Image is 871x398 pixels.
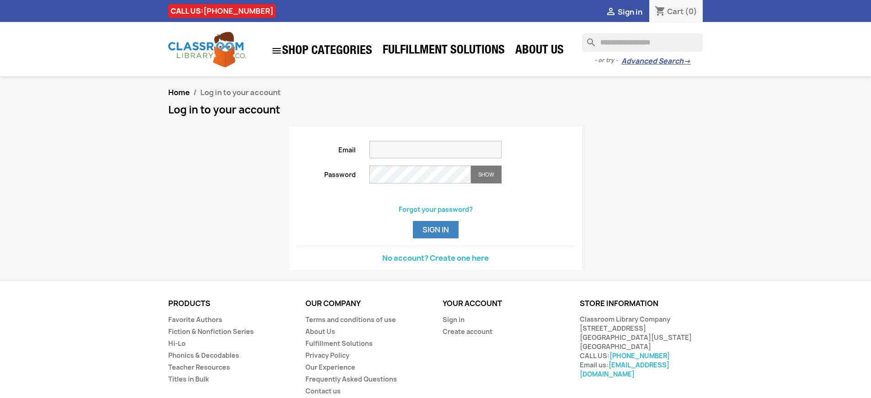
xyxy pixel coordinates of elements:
a: Terms and conditions of use [305,315,396,324]
a: Fulfillment Solutions [378,42,509,60]
a: About Us [305,327,335,336]
a: About Us [511,42,568,60]
label: Password [290,166,363,179]
div: CALL US: [168,4,276,18]
a: Fiction & Nonfiction Series [168,327,254,336]
a: Phonics & Decodables [168,351,239,360]
a: Create account [443,327,492,336]
a:  Sign in [605,7,642,17]
a: No account? Create one here [382,253,489,263]
span: Sign in [618,7,642,17]
p: Products [168,300,292,308]
a: Titles in Bulk [168,375,209,383]
i:  [271,45,282,56]
i: shopping_cart [655,6,666,17]
h1: Log in to your account [168,104,703,115]
a: [PHONE_NUMBER] [609,351,670,360]
a: [PHONE_NUMBER] [203,6,273,16]
a: Home [168,87,190,97]
div: Classroom Library Company [STREET_ADDRESS] [GEOGRAPHIC_DATA][US_STATE] [GEOGRAPHIC_DATA] CALL US:... [580,315,703,379]
a: Sign in [443,315,465,324]
input: Search [582,33,703,52]
button: Sign in [413,221,459,238]
span: - or try - [594,56,621,65]
span: Cart [667,6,684,16]
label: Email [290,141,363,155]
a: Favorite Authors [168,315,222,324]
a: SHOP CATEGORIES [267,41,377,61]
a: Advanced Search→ [621,57,690,66]
i:  [605,7,616,18]
a: [EMAIL_ADDRESS][DOMAIN_NAME] [580,360,669,378]
button: Show [471,166,502,183]
p: Our company [305,300,429,308]
span: Log in to your account [200,87,281,97]
span: → [684,57,690,66]
a: Hi-Lo [168,339,186,348]
a: Our Experience [305,363,355,371]
span: (0) [685,6,697,16]
input: Password input [369,166,471,183]
i: search [582,33,593,44]
a: Forgot your password? [399,205,473,214]
img: Classroom Library Company [168,32,246,67]
a: Fulfillment Solutions [305,339,373,348]
a: Your account [443,298,502,308]
p: Store information [580,300,703,308]
a: Contact us [305,387,341,395]
a: Teacher Resources [168,363,230,371]
a: Frequently Asked Questions [305,375,397,383]
a: Privacy Policy [305,351,349,360]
